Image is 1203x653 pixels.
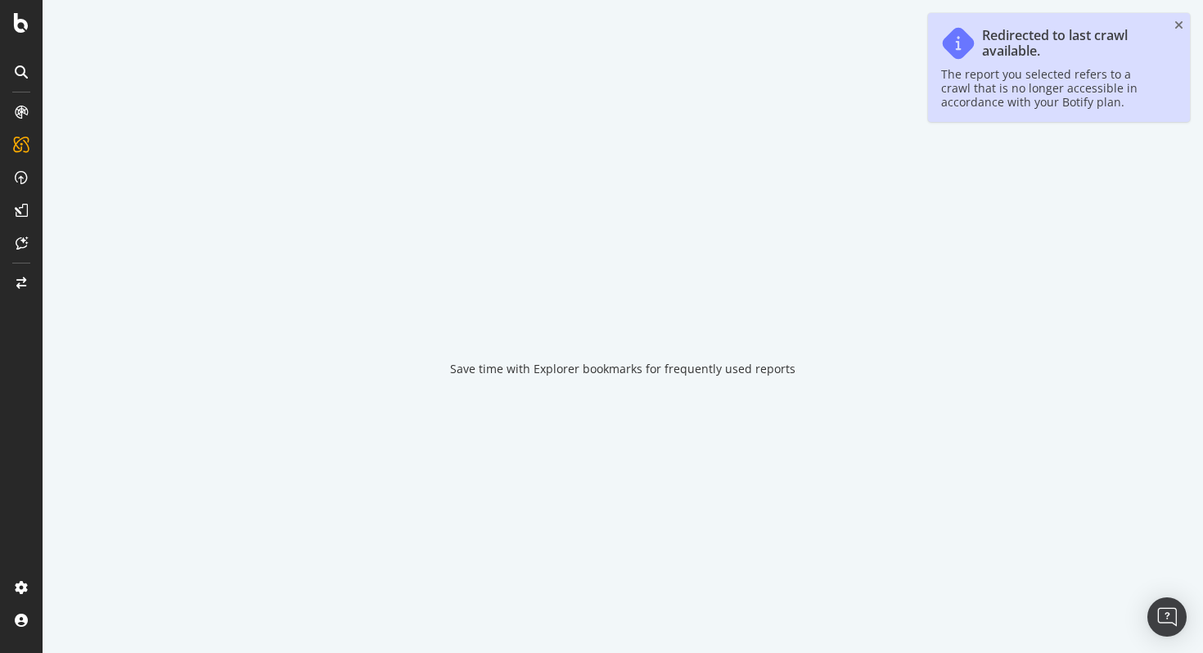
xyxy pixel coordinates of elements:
[564,276,682,335] div: animation
[1147,597,1187,637] div: Open Intercom Messenger
[1174,20,1183,31] div: close toast
[941,67,1160,109] div: The report you selected refers to a crawl that is no longer accessible in accordance with your Bo...
[982,28,1160,59] div: Redirected to last crawl available.
[450,361,795,377] div: Save time with Explorer bookmarks for frequently used reports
